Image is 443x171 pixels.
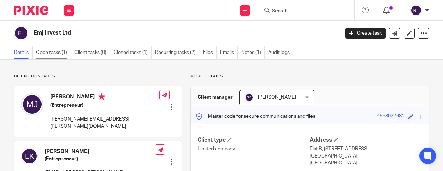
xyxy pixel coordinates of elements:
h4: [PERSON_NAME] [45,148,155,155]
img: svg%3E [14,26,28,40]
img: Pixie [14,6,48,15]
p: [GEOGRAPHIC_DATA] [310,153,422,160]
p: [GEOGRAPHIC_DATA] [310,160,422,167]
p: Limited company [198,145,310,152]
a: Files [203,46,217,59]
h4: Client type [198,136,310,144]
a: Recurring tasks (2) [155,46,199,59]
input: Search [271,8,334,15]
img: svg%3E [410,5,422,16]
p: [PERSON_NAME][EMAIL_ADDRESS][PERSON_NAME][DOMAIN_NAME] [50,116,159,130]
a: Details [14,46,33,59]
img: svg%3E [21,93,43,115]
p: More details [190,74,429,79]
a: Notes (1) [241,46,265,59]
h3: Client manager [198,94,233,101]
a: Client tasks (0) [74,46,110,59]
a: Open tasks (1) [36,46,71,59]
img: svg%3E [245,93,253,102]
i: Primary [98,93,105,100]
a: Audit logs [268,46,293,59]
img: svg%3E [21,148,38,164]
h2: Emj Invest Ltd [34,29,275,37]
h4: [PERSON_NAME] [50,93,159,102]
a: Create task [345,28,386,39]
p: Master code for secure communications and files [196,113,315,120]
p: Client contacts [14,74,182,79]
h5: (Entrepreneur) [50,102,159,109]
div: 4668027682 [377,113,405,121]
h5: (Entrepreneur) [45,155,155,162]
span: [PERSON_NAME] [258,95,296,100]
h4: Address [310,136,422,144]
p: Flat B, [STREET_ADDRESS] [310,145,422,152]
a: Closed tasks (1) [114,46,152,59]
a: Emails [220,46,238,59]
